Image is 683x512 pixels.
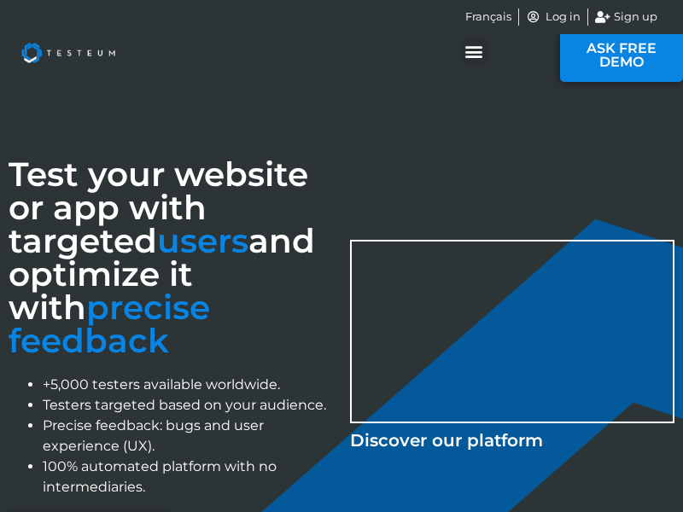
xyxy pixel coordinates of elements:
a: Français [465,9,511,26]
p: Discover our platform [350,428,674,453]
li: 100% automated platform with no intermediaries. [43,457,333,497]
span: users [157,220,248,261]
li: +5,000 testers available worldwide. [43,375,333,395]
a: Log in [526,9,581,26]
font: precise feedback [9,287,210,361]
span: ASK FREE DEMO [586,42,657,69]
li: Testers targeted based on your audience. [43,395,333,416]
span: Sign up [610,9,657,26]
a: ASK FREE DEMO [560,29,683,82]
a: Sign up [595,9,658,26]
img: Testeum Logo - Application crowdtesting platform [9,30,128,76]
h3: Test your website or app with targeted and optimize it with [9,158,333,358]
li: Precise feedback: bugs and user experience (UX). [43,416,333,457]
div: Menu Toggle [460,37,488,65]
span: Log in [541,9,581,26]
